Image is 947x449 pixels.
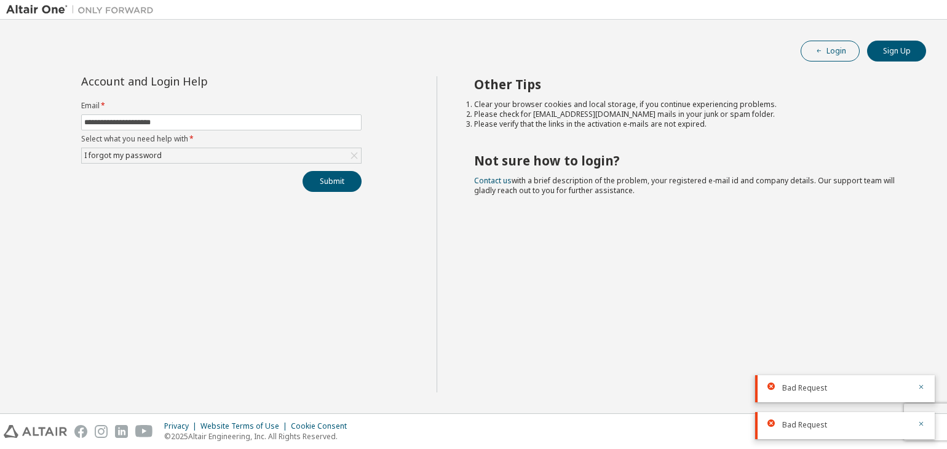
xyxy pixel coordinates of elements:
img: linkedin.svg [115,425,128,438]
button: Submit [303,171,362,192]
div: I forgot my password [82,148,361,163]
div: Website Terms of Use [200,421,291,431]
span: Bad Request [782,383,827,393]
h2: Not sure how to login? [474,153,905,169]
label: Email [81,101,362,111]
div: Cookie Consent [291,421,354,431]
li: Clear your browser cookies and local storage, if you continue experiencing problems. [474,100,905,109]
p: © 2025 Altair Engineering, Inc. All Rights Reserved. [164,431,354,442]
button: Sign Up [867,41,926,62]
div: I forgot my password [82,149,164,162]
li: Please check for [EMAIL_ADDRESS][DOMAIN_NAME] mails in your junk or spam folder. [474,109,905,119]
span: with a brief description of the problem, your registered e-mail id and company details. Our suppo... [474,175,895,196]
span: Bad Request [782,420,827,430]
h2: Other Tips [474,76,905,92]
div: Account and Login Help [81,76,306,86]
div: Privacy [164,421,200,431]
img: instagram.svg [95,425,108,438]
img: youtube.svg [135,425,153,438]
img: facebook.svg [74,425,87,438]
img: Altair One [6,4,160,16]
img: altair_logo.svg [4,425,67,438]
a: Contact us [474,175,512,186]
label: Select what you need help with [81,134,362,144]
button: Login [801,41,860,62]
li: Please verify that the links in the activation e-mails are not expired. [474,119,905,129]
